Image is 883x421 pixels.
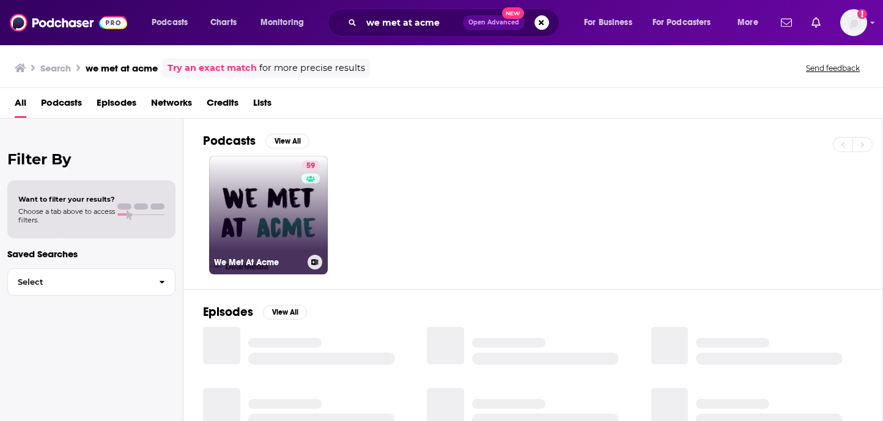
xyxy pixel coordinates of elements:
img: Podchaser - Follow, Share and Rate Podcasts [10,11,127,34]
button: open menu [252,13,320,32]
a: Networks [151,93,192,118]
button: open menu [645,13,729,32]
span: Charts [210,14,237,31]
h3: we met at acme [86,62,158,74]
a: EpisodesView All [203,304,307,320]
span: Open Advanced [468,20,519,26]
span: Want to filter your results? [18,195,115,203]
button: Open AdvancedNew [463,15,525,30]
a: Episodes [97,93,136,118]
h3: Search [40,62,71,74]
h2: Filter By [7,150,175,168]
svg: Add a profile image [857,9,867,19]
a: PodcastsView All [203,133,309,148]
span: New [502,7,524,19]
span: Podcasts [152,14,188,31]
button: Show profile menu [840,9,867,36]
button: Select [7,268,175,296]
p: Saved Searches [7,248,175,260]
a: All [15,93,26,118]
span: For Business [584,14,632,31]
span: More [737,14,758,31]
div: Search podcasts, credits, & more... [339,9,571,37]
a: Lists [253,93,272,118]
h2: Podcasts [203,133,256,148]
a: Show notifications dropdown [776,12,797,33]
button: open menu [729,13,774,32]
a: 59We Met At Acme [209,156,328,274]
span: For Podcasters [652,14,711,31]
span: 59 [306,160,315,172]
button: View All [263,305,307,320]
a: Podcasts [41,93,82,118]
h3: We Met At Acme [214,257,303,268]
span: Monitoring [260,14,304,31]
span: for more precise results [259,61,365,75]
a: Credits [207,93,238,118]
input: Search podcasts, credits, & more... [361,13,463,32]
span: Choose a tab above to access filters. [18,207,115,224]
a: Charts [202,13,244,32]
span: Logged in as megcassidy [840,9,867,36]
a: Try an exact match [168,61,257,75]
h2: Episodes [203,304,253,320]
button: open menu [143,13,204,32]
a: 59 [301,161,320,170]
button: View All [265,134,309,148]
button: Send feedback [802,63,863,73]
a: Show notifications dropdown [807,12,826,33]
img: User Profile [840,9,867,36]
button: open menu [575,13,648,32]
span: Select [8,278,149,286]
